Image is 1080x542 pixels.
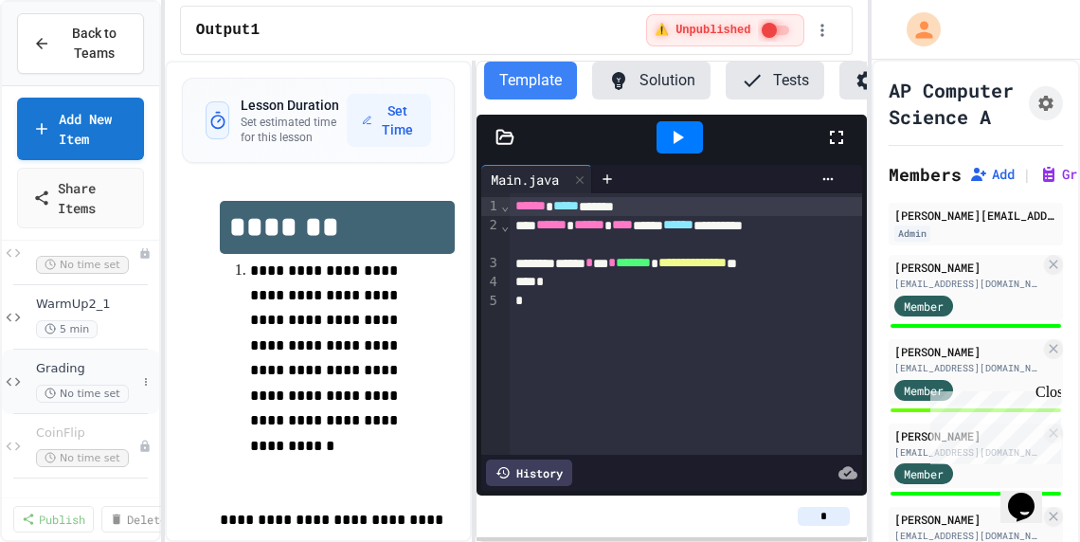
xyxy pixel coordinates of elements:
[887,8,945,51] div: My Account
[484,62,577,99] button: Template
[1029,86,1063,120] button: Assignment Settings
[904,465,944,482] span: Member
[894,277,1040,291] div: [EMAIL_ADDRESS][DOMAIN_NAME]
[500,218,510,233] span: Fold line
[889,77,1021,130] h1: AP Computer Science A
[726,62,824,99] button: Tests
[894,343,1040,360] div: [PERSON_NAME]
[486,460,572,486] div: History
[36,449,129,467] span: No time set
[1022,163,1032,186] span: |
[894,427,1040,444] div: [PERSON_NAME]
[17,13,144,74] button: Back to Teams
[36,425,138,442] span: CoinFlip
[138,440,152,453] div: Unpublished
[923,384,1061,464] iframe: chat widget
[36,361,136,377] span: Grading
[481,216,500,254] div: 2
[241,115,347,145] p: Set estimated time for this lesson
[894,445,1040,460] div: [EMAIL_ADDRESS][DOMAIN_NAME]
[481,165,592,193] div: Main.java
[13,506,94,533] a: Publish
[347,94,431,147] button: Set Time
[8,8,131,120] div: Chat with us now!Close
[17,168,144,228] a: Share Items
[241,96,347,115] h3: Lesson Duration
[969,165,1015,184] button: Add
[17,98,144,160] a: Add New Item
[481,292,500,311] div: 5
[655,23,751,38] span: ⚠️ Unpublished
[136,372,155,391] button: More options
[36,297,155,313] span: WarmUp2_1
[481,170,568,190] div: Main.java
[36,256,129,274] span: No time set
[839,62,957,99] button: Settings
[894,259,1040,276] div: [PERSON_NAME]
[646,14,805,46] div: ⚠️ Students cannot see this content! Click the toggle to publish it and make it visible to your c...
[889,161,962,188] h2: Members
[481,197,500,216] div: 1
[101,506,175,533] a: Delete
[36,385,129,403] span: No time set
[500,198,510,213] span: Fold line
[481,254,500,273] div: 3
[62,24,128,63] span: Back to Teams
[894,226,930,242] div: Admin
[481,273,500,292] div: 4
[894,511,1040,528] div: [PERSON_NAME]
[1000,466,1061,523] iframe: chat widget
[592,62,711,99] button: Solution
[36,320,98,338] span: 5 min
[894,207,1057,224] div: [PERSON_NAME][EMAIL_ADDRESS][DOMAIN_NAME]
[196,19,260,42] span: Output1
[138,246,152,260] div: Unpublished
[904,298,944,315] span: Member
[904,382,944,399] span: Member
[894,361,1040,375] div: [EMAIL_ADDRESS][DOMAIN_NAME]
